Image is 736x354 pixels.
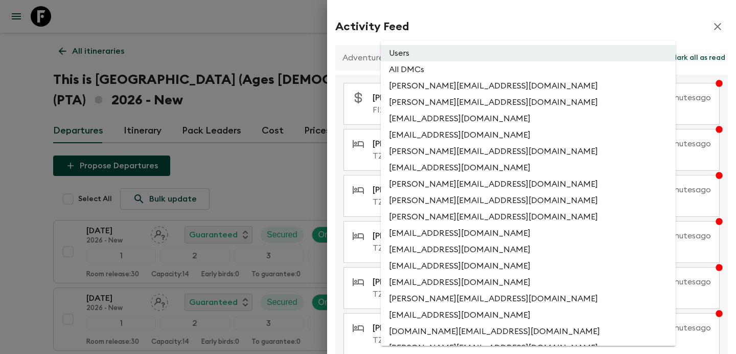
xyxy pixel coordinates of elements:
[381,258,676,274] li: [EMAIL_ADDRESS][DOMAIN_NAME]
[381,160,676,176] li: [EMAIL_ADDRESS][DOMAIN_NAME]
[381,176,676,192] li: [PERSON_NAME][EMAIL_ADDRESS][DOMAIN_NAME]
[381,323,676,340] li: [DOMAIN_NAME][EMAIL_ADDRESS][DOMAIN_NAME]
[381,127,676,143] li: [EMAIL_ADDRESS][DOMAIN_NAME]
[381,45,676,61] li: Users
[381,78,676,94] li: [PERSON_NAME][EMAIL_ADDRESS][DOMAIN_NAME]
[381,209,676,225] li: [PERSON_NAME][EMAIL_ADDRESS][DOMAIN_NAME]
[381,241,676,258] li: [EMAIL_ADDRESS][DOMAIN_NAME]
[381,61,676,78] li: All DMCs
[381,192,676,209] li: [PERSON_NAME][EMAIL_ADDRESS][DOMAIN_NAME]
[381,94,676,110] li: [PERSON_NAME][EMAIL_ADDRESS][DOMAIN_NAME]
[381,110,676,127] li: [EMAIL_ADDRESS][DOMAIN_NAME]
[381,225,676,241] li: [EMAIL_ADDRESS][DOMAIN_NAME]
[381,274,676,291] li: [EMAIL_ADDRESS][DOMAIN_NAME]
[381,307,676,323] li: [EMAIL_ADDRESS][DOMAIN_NAME]
[381,143,676,160] li: [PERSON_NAME][EMAIL_ADDRESS][DOMAIN_NAME]
[381,291,676,307] li: [PERSON_NAME][EMAIL_ADDRESS][DOMAIN_NAME]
